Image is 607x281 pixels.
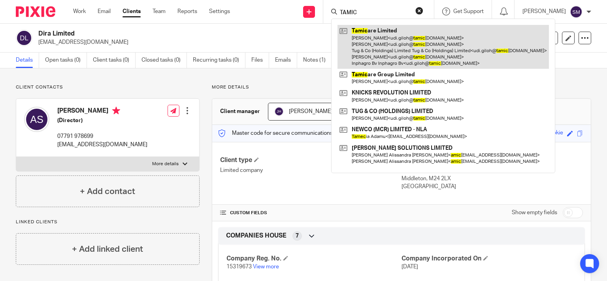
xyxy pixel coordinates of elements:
[275,53,297,68] a: Emails
[153,8,166,15] a: Team
[98,8,111,15] a: Email
[80,185,135,198] h4: + Add contact
[209,8,230,15] a: Settings
[93,53,136,68] a: Client tasks (0)
[38,38,484,46] p: [EMAIL_ADDRESS][DOMAIN_NAME]
[251,53,269,68] a: Files
[402,183,583,190] p: [GEOGRAPHIC_DATA]
[453,9,484,14] span: Get Support
[38,30,395,38] h2: Dira Limited
[45,53,87,68] a: Open tasks (0)
[226,264,252,270] span: 15319673
[220,107,260,115] h3: Client manager
[402,255,577,263] h4: Company Incorporated On
[112,107,120,115] i: Primary
[274,107,284,116] img: svg%3E
[152,161,179,167] p: More details
[289,109,332,114] span: [PERSON_NAME]
[24,107,49,132] img: svg%3E
[57,141,147,149] p: [EMAIL_ADDRESS][DOMAIN_NAME]
[123,8,141,15] a: Clients
[220,210,402,216] h4: CUSTOM FIELDS
[402,175,583,183] p: Middleton, M24 2LX
[141,53,187,68] a: Closed tasks (0)
[415,7,423,15] button: Clear
[570,6,582,18] img: svg%3E
[57,107,147,117] h4: [PERSON_NAME]
[512,209,557,217] label: Show empty fields
[220,156,402,164] h4: Client type
[220,166,402,174] p: Limited company
[16,6,55,17] img: Pixie
[402,264,418,270] span: [DATE]
[303,53,332,68] a: Notes (1)
[522,8,566,15] p: [PERSON_NAME]
[16,30,32,46] img: svg%3E
[339,9,410,17] input: Search
[193,53,245,68] a: Recurring tasks (0)
[177,8,197,15] a: Reports
[218,129,354,137] p: Master code for secure communications and files
[57,117,147,124] h5: (Director)
[72,243,143,255] h4: + Add linked client
[16,53,39,68] a: Details
[296,232,299,240] span: 7
[16,84,200,91] p: Client contacts
[226,232,287,240] span: COMPANIES HOUSE
[253,264,279,270] a: View more
[57,132,147,140] p: 07791 978699
[73,8,86,15] a: Work
[226,255,402,263] h4: Company Reg. No.
[16,219,200,225] p: Linked clients
[212,84,591,91] p: More details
